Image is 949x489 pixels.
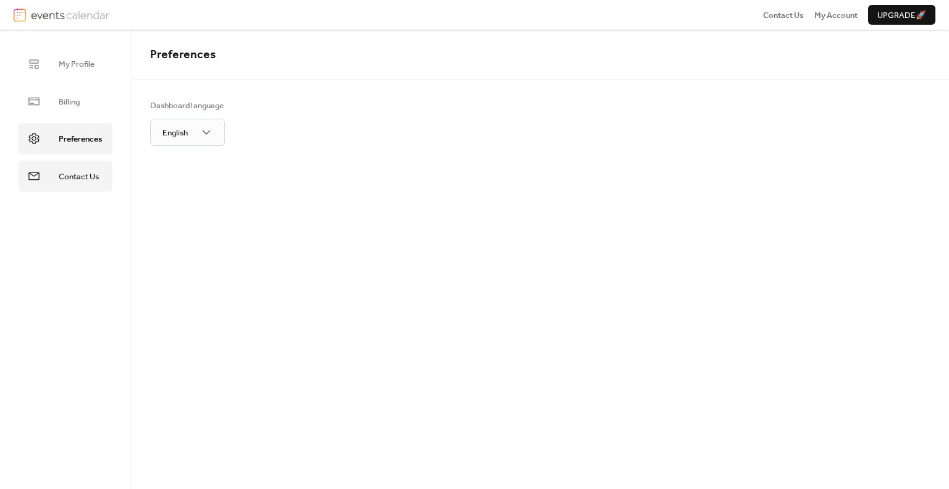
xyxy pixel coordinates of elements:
button: Upgrade🚀 [868,5,935,25]
span: Billing [59,96,80,108]
a: My Profile [19,48,112,79]
a: Contact Us [19,161,112,192]
a: Preferences [19,123,112,154]
span: Contact Us [59,171,99,183]
span: Preferences [59,133,102,145]
span: My Account [814,9,858,22]
a: Billing [19,86,112,117]
span: Upgrade 🚀 [877,9,926,22]
img: logotype [31,8,109,22]
img: logo [14,8,26,22]
span: My Profile [59,58,95,70]
span: Preferences [150,43,216,66]
span: Contact Us [763,9,804,22]
a: My Account [814,9,858,21]
a: Contact Us [763,9,804,21]
div: Dashboard language [150,100,224,112]
span: English [162,125,188,141]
